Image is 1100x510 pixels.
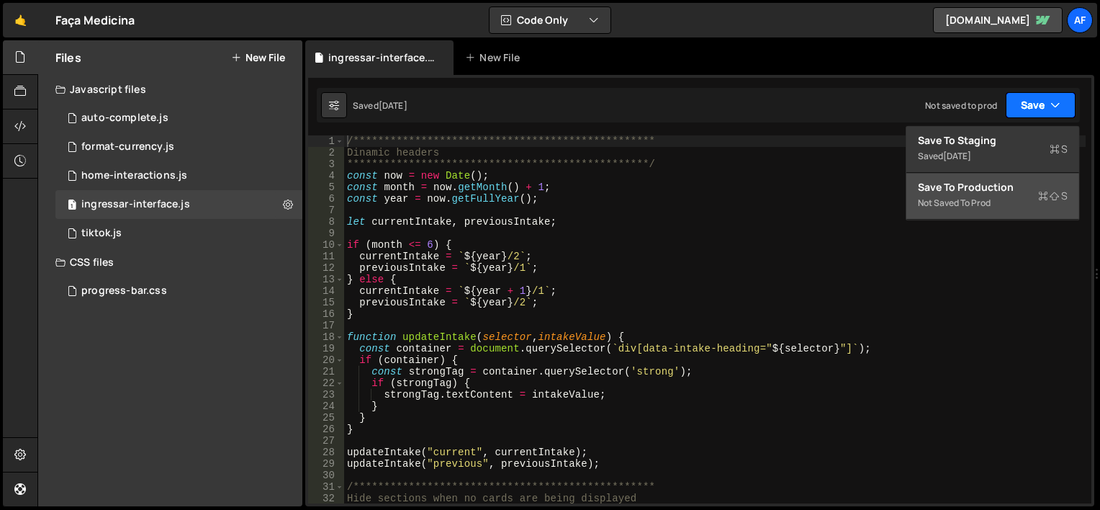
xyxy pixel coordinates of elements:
div: 23 [308,389,344,401]
div: New File [465,50,526,65]
div: ingressar-interface.js [328,50,436,65]
div: Not saved to prod [925,99,997,112]
div: 16 [308,308,344,320]
div: 7 [308,205,344,216]
div: CSS files [38,248,302,277]
button: New File [231,52,285,63]
button: Code Only [490,7,610,33]
div: 17 [308,320,344,331]
div: 20 [308,354,344,366]
div: tiktok.js [81,227,122,240]
div: [DATE] [379,99,407,112]
div: 31 [308,481,344,493]
div: 24 [308,401,344,412]
div: 12 [308,262,344,274]
div: 27 [308,435,344,447]
span: S [1038,189,1068,203]
button: Save [1006,92,1076,118]
div: 22 [308,377,344,389]
div: 5 [308,182,344,193]
div: 9 [308,228,344,239]
div: 29 [308,458,344,470]
span: S [1050,142,1068,156]
div: 25 [308,412,344,424]
div: 26 [308,424,344,435]
div: 21 [308,366,344,377]
div: 15187/41950.css [55,277,302,305]
div: 2 [308,147,344,158]
div: 15187/44250.js [55,133,302,161]
div: 4 [308,170,344,182]
div: 11 [308,251,344,262]
div: 18 [308,331,344,343]
div: 14 [308,285,344,297]
div: Javascript files [38,75,302,104]
h2: Files [55,50,81,66]
div: Saved [918,148,1068,165]
div: 8 [308,216,344,228]
div: home-interactions.js [81,169,187,182]
div: 30 [308,470,344,481]
div: 1 [308,135,344,147]
div: 32 [308,493,344,504]
div: [DATE] [943,150,971,162]
button: Save to ProductionS Not saved to prod [906,173,1079,220]
div: Saved [353,99,407,112]
div: ingressar-interface.js [81,198,190,211]
div: Save to Staging [918,133,1068,148]
div: 15187/39831.js [55,161,302,190]
div: Faça Medicina [55,12,135,29]
button: Save to StagingS Saved[DATE] [906,126,1079,173]
div: 19 [308,343,344,354]
a: 🤙 [3,3,38,37]
div: 15187/44557.js [55,190,302,219]
a: Af [1067,7,1093,33]
div: 6 [308,193,344,205]
div: auto-complete.js [81,112,168,125]
div: progress-bar.css [81,285,167,297]
div: Save to Production [918,180,1068,194]
span: 1 [68,200,76,212]
div: 15187/41883.js [55,219,302,248]
div: 10 [308,239,344,251]
a: [DOMAIN_NAME] [933,7,1063,33]
div: Not saved to prod [918,194,1068,212]
div: 3 [308,158,344,170]
div: format-currency.js [81,140,174,153]
div: 13 [308,274,344,285]
div: 15 [308,297,344,308]
div: 28 [308,447,344,458]
div: 15187/41634.js [55,104,302,133]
